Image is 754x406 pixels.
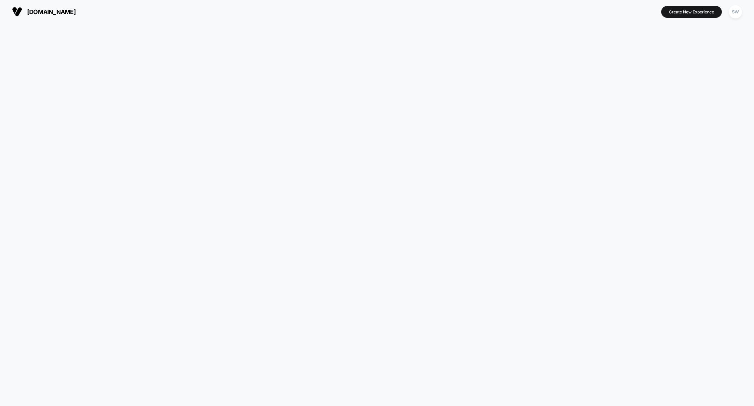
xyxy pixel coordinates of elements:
button: SW [727,5,744,19]
button: [DOMAIN_NAME] [10,6,78,17]
img: Visually logo [12,7,22,17]
button: Create New Experience [661,6,722,18]
span: [DOMAIN_NAME] [27,8,76,15]
div: SW [729,5,742,18]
